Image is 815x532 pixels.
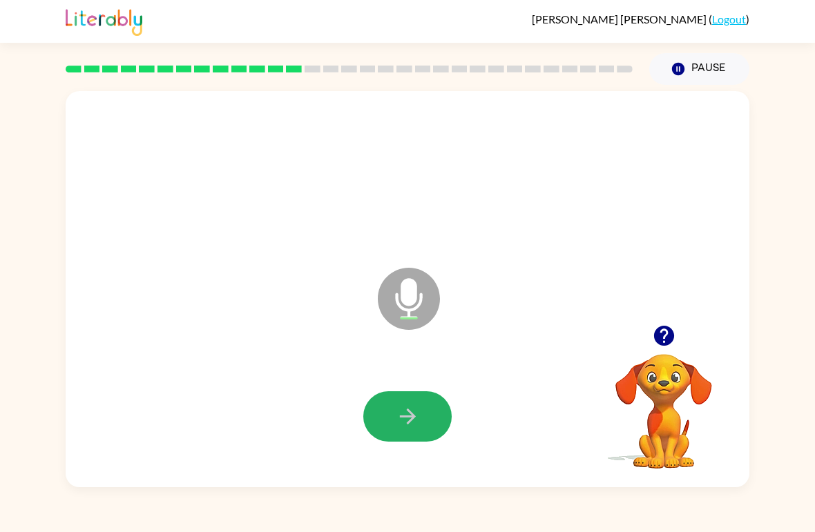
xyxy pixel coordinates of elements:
div: ( ) [532,12,749,26]
a: Logout [712,12,746,26]
button: Pause [649,53,749,85]
img: Literably [66,6,142,36]
video: Your browser must support playing .mp4 files to use Literably. Please try using another browser. [595,333,733,471]
span: [PERSON_NAME] [PERSON_NAME] [532,12,709,26]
